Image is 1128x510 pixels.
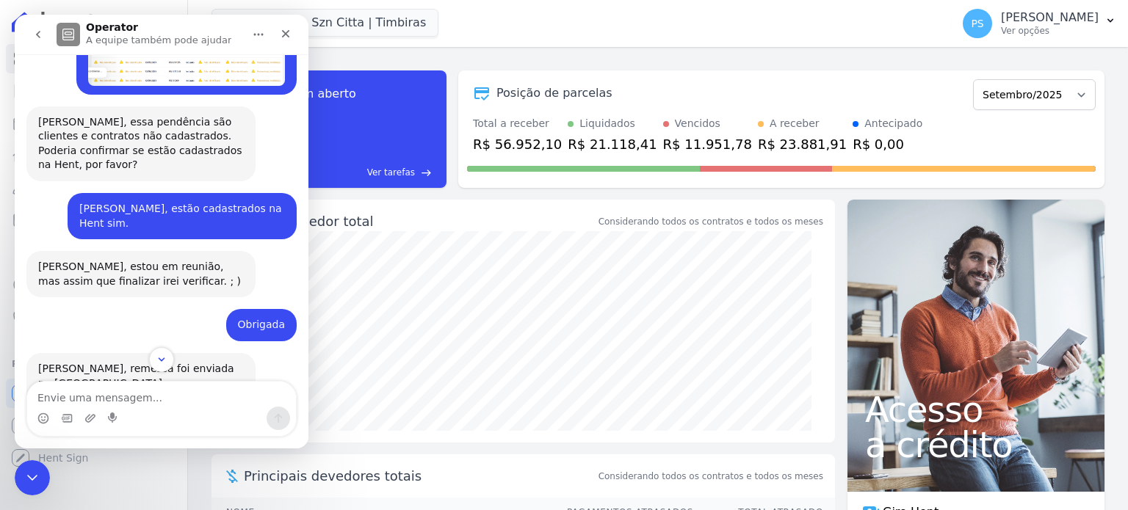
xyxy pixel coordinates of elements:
iframe: Intercom live chat [15,15,308,448]
a: Crédito [6,270,181,299]
a: Minha Carteira [6,205,181,235]
div: Obrigada [223,303,270,318]
span: east [421,167,432,178]
div: Paula diz… [12,294,282,338]
a: Negativação [6,302,181,332]
span: a crédito [865,427,1087,462]
div: Considerando todos os contratos e todos os meses [599,215,823,228]
a: Parcelas [6,109,181,138]
a: Clientes [6,173,181,203]
p: A equipe também pode ajudar [71,18,217,33]
a: Contratos [6,76,181,106]
button: Scroll to bottom [134,332,159,357]
a: Visão Geral [6,44,181,73]
button: Start recording [93,398,105,409]
span: PS [971,18,983,29]
div: [PERSON_NAME], estou em reunião, mas assim que finalizar irei verificar. ; ) [23,245,229,274]
div: Saldo devedor total [244,211,596,231]
p: Ver opções [1001,25,1099,37]
div: Antecipado [864,116,922,131]
button: Residencia Szn Citta | Timbiras [211,9,438,37]
button: PS [PERSON_NAME] Ver opções [951,3,1128,44]
button: Início [230,6,258,34]
div: Adriane diz… [12,92,282,178]
a: Transferências [6,238,181,267]
div: Posição de parcelas [496,84,612,102]
div: A receber [770,116,820,131]
div: Adriane diz… [12,236,282,294]
p: [PERSON_NAME] [1001,10,1099,25]
button: Selecionador de GIF [46,398,58,409]
a: Lotes [6,141,181,170]
div: Paula diz… [12,178,282,236]
button: Selecionador de Emoji [23,398,35,409]
span: Principais devedores totais [244,466,596,486]
button: Enviar uma mensagem [252,392,275,415]
div: R$ 21.118,41 [568,134,657,154]
button: Upload do anexo [70,398,82,409]
a: Ver tarefas east [266,166,432,179]
div: R$ 11.951,78 [663,134,752,154]
div: [PERSON_NAME], essa pendência são clientes e contratos não cadastrados. Poderia confirmar se estã... [23,101,229,158]
div: R$ 56.952,10 [473,134,562,154]
a: Recebíveis [6,379,181,408]
div: [PERSON_NAME], estão cadastrados na Hent sim. [65,187,270,216]
a: Conta Hent [6,411,181,440]
div: [PERSON_NAME], essa pendência são clientes e contratos não cadastrados. Poderia confirmar se estã... [12,92,241,167]
div: Liquidados [579,116,635,131]
div: R$ 0,00 [853,134,922,154]
span: Ver tarefas [367,166,415,179]
div: Fechar [258,6,284,32]
span: Considerando todos os contratos e todos os meses [599,470,823,483]
div: Obrigada [211,294,282,327]
span: Acesso [865,392,1087,427]
div: R$ 23.881,91 [758,134,847,154]
textarea: Envie uma mensagem... [12,367,281,392]
iframe: Intercom live chat [15,460,50,495]
div: Total a receber [473,116,562,131]
div: Vencidos [675,116,720,131]
div: Plataformas [12,355,176,373]
div: [PERSON_NAME], estão cadastrados na Hent sim. [53,178,282,225]
div: [PERSON_NAME], remessa foi enviada no [GEOGRAPHIC_DATA]. [23,347,229,376]
div: [PERSON_NAME], estou em reunião, mas assim que finalizar irei verificar. ; ) [12,236,241,283]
